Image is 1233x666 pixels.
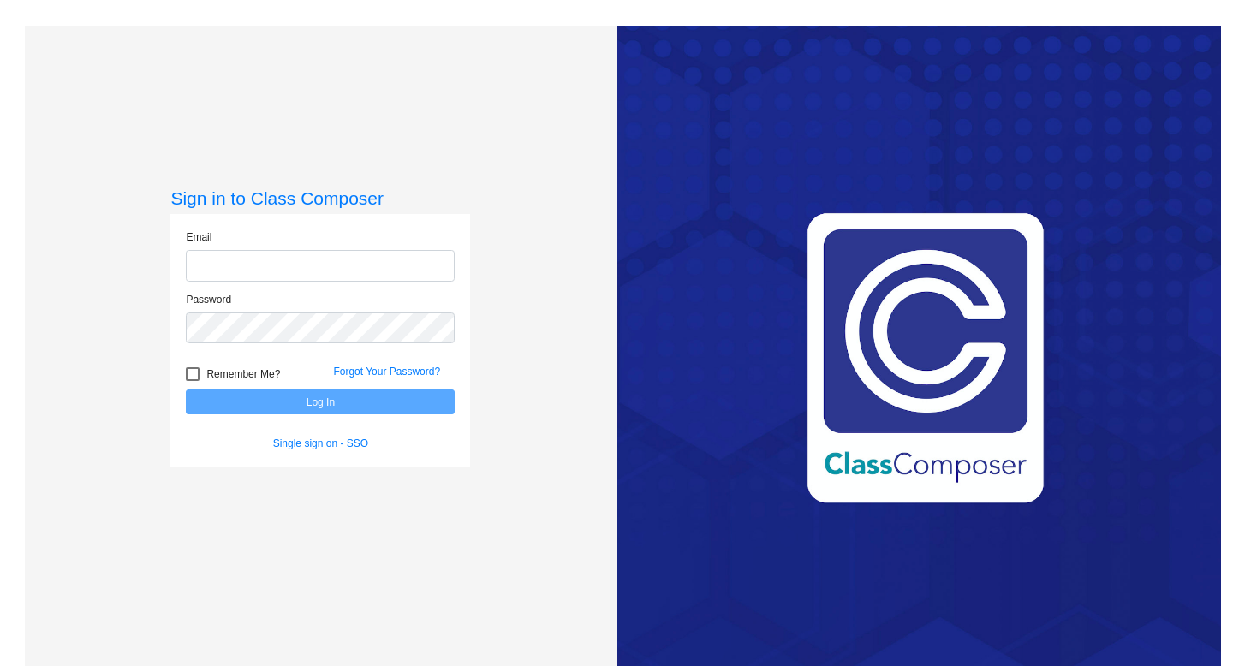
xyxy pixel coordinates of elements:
button: Log In [186,389,455,414]
h3: Sign in to Class Composer [170,187,470,209]
label: Password [186,292,231,307]
label: Email [186,229,211,245]
a: Single sign on - SSO [273,437,368,449]
a: Forgot Your Password? [333,366,440,378]
span: Remember Me? [206,364,280,384]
